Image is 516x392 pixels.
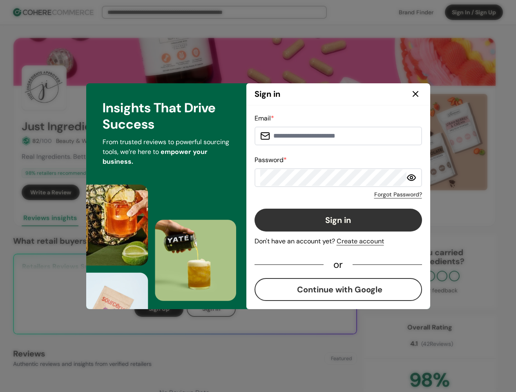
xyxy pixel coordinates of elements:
div: Don't have an account yet? [255,236,422,246]
h3: Insights That Drive Success [103,100,230,132]
button: Sign in [255,209,422,232]
label: Email [255,114,274,122]
p: From trusted reviews to powerful sourcing tools, we’re here to [103,137,230,167]
a: Forgot Password? [374,190,422,199]
h2: Sign in [255,88,280,100]
span: empower your business. [103,147,208,166]
label: Password [255,156,287,164]
div: Create account [337,236,384,246]
button: Continue with Google [255,278,422,301]
div: or [324,261,353,268]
